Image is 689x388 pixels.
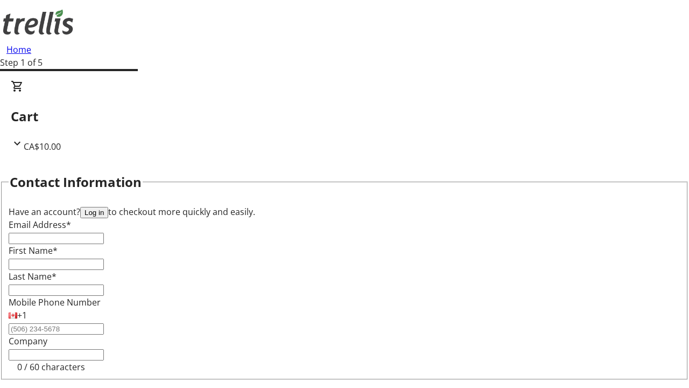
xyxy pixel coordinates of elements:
button: Log in [80,207,108,218]
div: Have an account? to checkout more quickly and easily. [9,205,680,218]
div: CartCA$10.00 [11,80,678,153]
label: Company [9,335,47,347]
tr-character-limit: 0 / 60 characters [17,361,85,373]
label: Last Name* [9,271,57,282]
h2: Contact Information [10,172,142,192]
span: CA$10.00 [24,141,61,153]
label: Email Address* [9,219,71,231]
label: Mobile Phone Number [9,296,101,308]
label: First Name* [9,245,58,257]
h2: Cart [11,107,678,126]
input: (506) 234-5678 [9,323,104,335]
